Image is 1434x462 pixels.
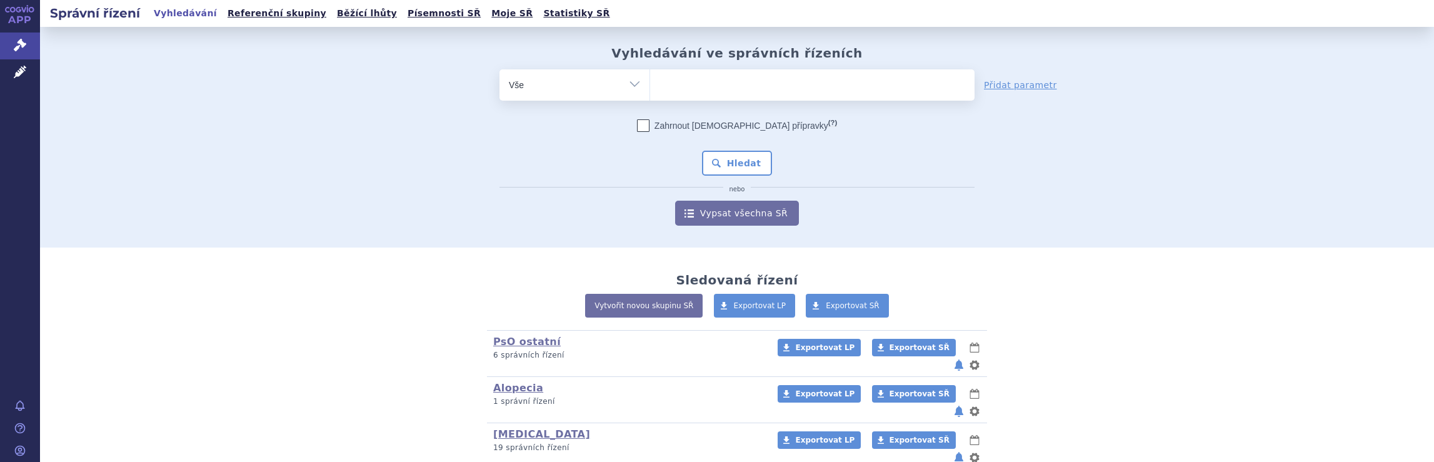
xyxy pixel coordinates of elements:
[585,294,703,318] a: Vytvořit novou skupinu SŘ
[676,273,798,288] h2: Sledovaná řízení
[778,339,861,356] a: Exportovat LP
[224,5,330,22] a: Referenční skupiny
[968,340,981,355] button: lhůty
[539,5,613,22] a: Statistiky SŘ
[404,5,484,22] a: Písemnosti SŘ
[968,358,981,373] button: nastavení
[611,46,863,61] h2: Vyhledávání ve správních řízeních
[493,336,561,348] a: PsO ostatní
[493,350,761,361] p: 6 správních řízení
[778,431,861,449] a: Exportovat LP
[714,294,796,318] a: Exportovat LP
[795,343,855,352] span: Exportovat LP
[778,385,861,403] a: Exportovat LP
[493,382,543,394] a: Alopecia
[723,186,751,193] i: nebo
[150,5,221,22] a: Vyhledávání
[795,436,855,444] span: Exportovat LP
[734,301,786,310] span: Exportovat LP
[493,396,761,407] p: 1 správní řízení
[795,389,855,398] span: Exportovat LP
[872,431,956,449] a: Exportovat SŘ
[968,404,981,419] button: nastavení
[953,358,965,373] button: notifikace
[333,5,401,22] a: Běžící lhůty
[968,386,981,401] button: lhůty
[826,301,880,310] span: Exportovat SŘ
[890,343,950,352] span: Exportovat SŘ
[890,436,950,444] span: Exportovat SŘ
[637,119,837,132] label: Zahrnout [DEMOGRAPHIC_DATA] přípravky
[890,389,950,398] span: Exportovat SŘ
[872,385,956,403] a: Exportovat SŘ
[493,443,761,453] p: 19 správních řízení
[968,433,981,448] button: lhůty
[702,151,773,176] button: Hledat
[828,119,837,127] abbr: (?)
[488,5,536,22] a: Moje SŘ
[984,79,1057,91] a: Přidat parametr
[40,4,150,22] h2: Správní řízení
[953,404,965,419] button: notifikace
[872,339,956,356] a: Exportovat SŘ
[493,428,590,440] a: [MEDICAL_DATA]
[806,294,889,318] a: Exportovat SŘ
[675,201,799,226] a: Vypsat všechna SŘ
